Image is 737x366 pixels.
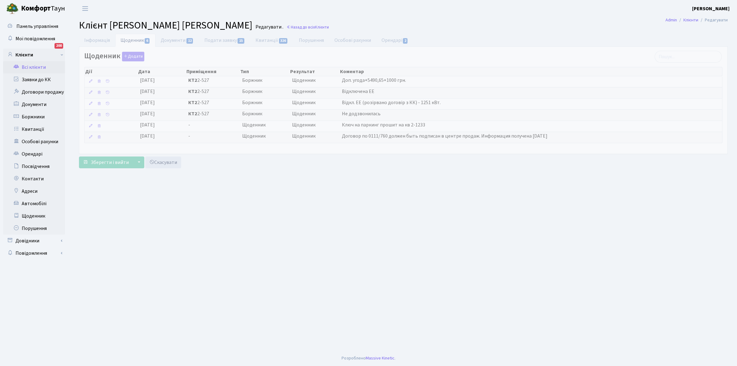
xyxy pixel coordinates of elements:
a: Інформація [79,34,115,47]
span: Боржник [242,77,287,84]
a: Документи [3,98,65,111]
span: Щоденник [242,133,287,140]
a: Порушення [3,222,65,235]
span: Не додзвонилась [342,110,381,117]
a: Квитанції [250,34,293,47]
nav: breadcrumb [656,14,737,27]
span: Таун [21,3,65,14]
span: Щоденник [292,133,337,140]
a: [PERSON_NAME] [692,5,730,12]
a: Додати [120,51,144,62]
a: Заявки до КК [3,73,65,86]
a: Повідомлення [3,247,65,259]
a: Щоденник [115,34,155,47]
span: 2-527 [188,99,237,106]
span: [DATE] [140,133,155,139]
span: - [188,133,237,140]
a: Massive Kinetic [366,355,395,361]
span: [DATE] [140,121,155,128]
a: Скасувати [145,157,181,168]
a: Посвідчення [3,160,65,173]
b: Комфорт [21,3,51,13]
a: Подати заявку [199,34,250,47]
span: Ключ на паркинг прошит на кв 2-1233 [342,121,425,128]
a: Документи [155,34,199,47]
a: Автомобілі [3,197,65,210]
span: Доп. угода+5490,65+1000 грн. [342,77,406,84]
span: - [188,121,237,129]
a: Адреси [3,185,65,197]
a: Мої повідомлення200 [3,33,65,45]
th: Коментар [339,67,722,76]
img: logo.png [6,2,19,15]
small: Редагувати . [254,24,283,30]
a: Admin [665,17,677,23]
a: Особові рахунки [3,135,65,148]
span: [DATE] [140,88,155,95]
span: Клієнт [PERSON_NAME] [PERSON_NAME] [79,18,252,33]
span: 2 [403,38,408,44]
a: Квитанції [3,123,65,135]
b: КТ2 [188,99,197,106]
th: Результат [290,67,339,76]
span: Щоденник [242,121,287,129]
span: 2-527 [188,77,237,84]
a: Довідники [3,235,65,247]
th: Дата [137,67,186,76]
div: 200 [55,43,63,49]
span: [DATE] [140,99,155,106]
span: [DATE] [140,77,155,84]
span: Мої повідомлення [15,35,55,42]
label: Щоденник [84,52,144,61]
a: Клієнти [3,49,65,61]
span: 2-527 [188,88,237,95]
span: Панель управління [16,23,58,30]
b: КТ2 [188,77,197,84]
span: Клієнти [315,24,329,30]
a: Особові рахунки [329,34,376,47]
a: Панель управління [3,20,65,33]
span: Щоденник [292,99,337,106]
li: Редагувати [698,17,728,24]
span: Боржник [242,110,287,117]
th: Приміщення [186,67,240,76]
a: Договори продажу [3,86,65,98]
button: Зберегти і вийти [79,157,133,168]
button: Переключити навігацію [77,3,93,14]
input: Пошук... [655,51,722,63]
span: 6 [145,38,150,44]
span: Щоденник [292,88,337,95]
span: Щоденник [292,77,337,84]
button: Щоденник [122,52,144,61]
span: Щоденник [292,121,337,129]
span: 15 [238,38,244,44]
span: Договор по 0111/760 должен быть подписан в центре продаж. Информация получена [DATE] [342,133,547,139]
th: Дії [85,67,137,76]
a: Порушення [294,34,329,47]
a: Боржники [3,111,65,123]
b: КТ2 [188,88,197,95]
span: 12 [186,38,193,44]
th: Тип [240,67,290,76]
span: Боржник [242,88,287,95]
div: Розроблено . [342,355,395,362]
span: 326 [279,38,288,44]
a: Назад до всіхКлієнти [286,24,329,30]
span: Відкл. ЕЕ (розірвано договір з КК) - 1251 кВт. [342,99,441,106]
b: КТ2 [188,110,197,117]
span: [DATE] [140,110,155,117]
a: Всі клієнти [3,61,65,73]
span: Щоденник [292,110,337,117]
span: Боржник [242,99,287,106]
a: Орендарі [3,148,65,160]
a: Орендарі [376,34,414,47]
span: Зберегти і вийти [91,159,129,166]
a: Контакти [3,173,65,185]
span: 2-527 [188,110,237,117]
a: Щоденник [3,210,65,222]
a: Клієнти [683,17,698,23]
span: Відключена ЕЕ [342,88,374,95]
